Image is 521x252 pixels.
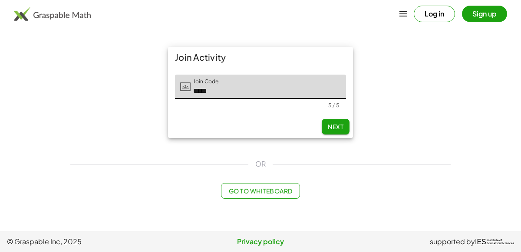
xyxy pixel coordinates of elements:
[168,47,353,68] div: Join Activity
[7,236,176,247] span: © Graspable Inc, 2025
[328,102,339,108] div: 5 / 5
[228,187,292,195] span: Go to Whiteboard
[475,238,486,246] span: IES
[328,123,343,131] span: Next
[430,236,475,247] span: supported by
[462,6,507,22] button: Sign up
[487,239,514,245] span: Institute of Education Sciences
[221,183,300,199] button: Go to Whiteboard
[414,6,455,22] button: Log in
[255,159,266,169] span: OR
[176,236,345,247] a: Privacy policy
[475,236,514,247] a: IESInstitute ofEducation Sciences
[322,119,350,134] button: Next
